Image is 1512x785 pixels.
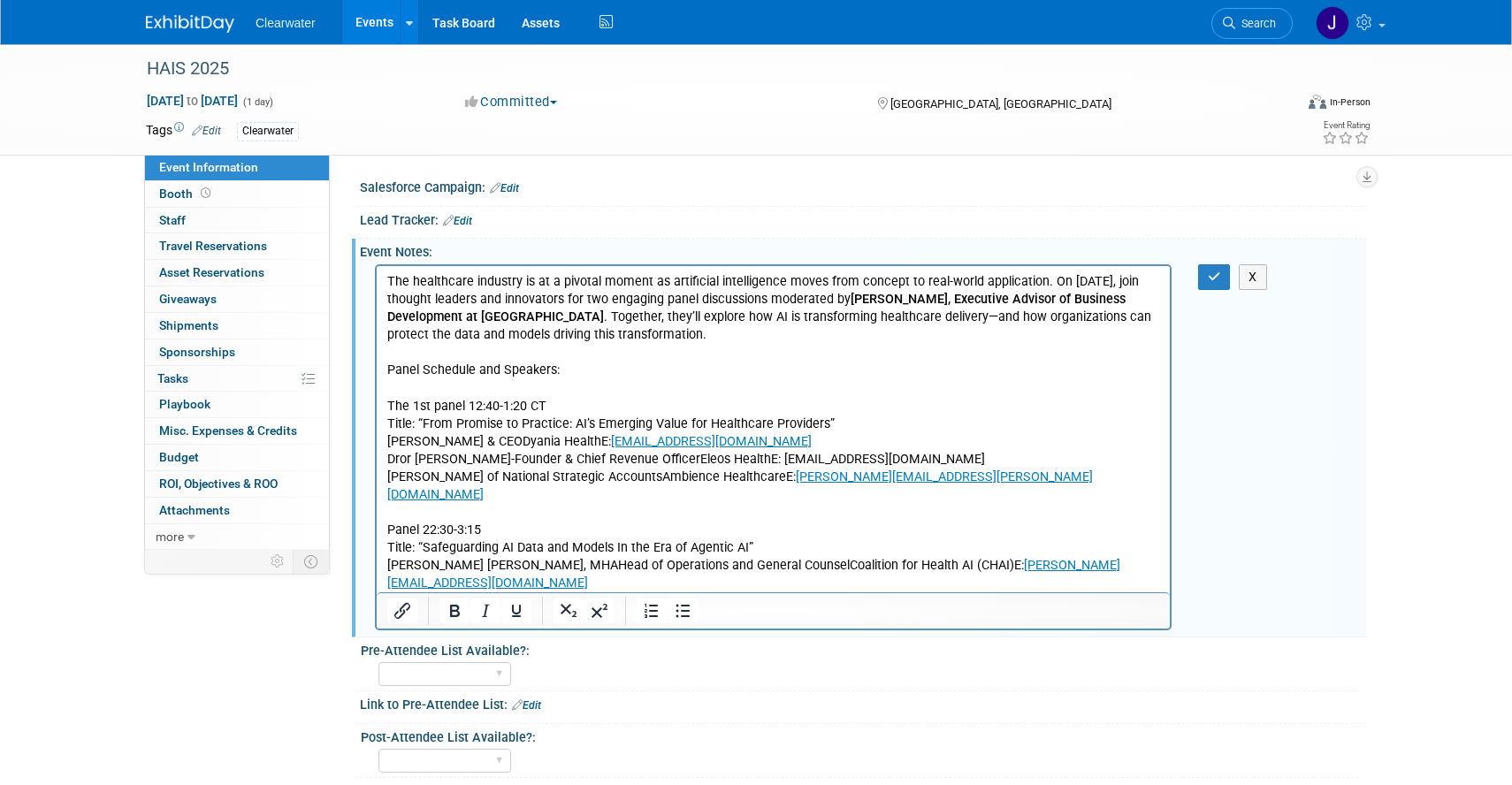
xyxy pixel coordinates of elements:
[234,168,435,183] a: [EMAIL_ADDRESS][DOMAIN_NAME]
[159,450,199,464] span: Budget
[146,93,239,109] span: [DATE] [DATE]
[159,292,217,306] span: Giveaways
[145,260,329,286] a: Asset Reservations
[237,122,299,141] div: Clearwater
[241,96,273,108] span: (1 day)
[159,265,264,279] span: Asset Reservations
[145,445,329,470] a: Budget
[668,598,698,623] button: Bullet list
[890,97,1111,111] span: [GEOGRAPHIC_DATA], [GEOGRAPHIC_DATA]
[145,366,329,392] a: Tasks
[159,213,186,227] span: Staff
[256,16,316,30] span: Clearwater
[443,215,472,227] a: Edit
[197,187,214,200] span: Booth not reserved yet
[156,530,184,544] span: more
[145,233,329,259] a: Travel Reservations
[387,598,417,623] button: Insert/edit link
[470,598,500,623] button: Italic
[361,724,1358,746] div: Post-Attendee List Available?:
[1188,92,1371,118] div: Event Format
[360,691,1366,714] div: Link to Pre-Attendee List:
[159,187,214,201] span: Booth
[145,498,329,523] a: Attachments
[11,132,783,398] p: The 1st panel 12:40-1:20 CT Title: “From Promise to Practice: AI’s Emerging Value for Healthcare ...
[263,550,294,573] td: Personalize Event Tab Strip
[512,699,541,712] a: Edit
[459,93,564,111] button: Committed
[1309,95,1326,109] img: Format-Inperson.png
[360,207,1366,230] div: Lead Tracker:
[184,94,201,108] span: to
[145,286,329,312] a: Giveaways
[11,203,716,236] a: [PERSON_NAME][EMAIL_ADDRESS][PERSON_NAME][DOMAIN_NAME]
[360,239,1366,261] div: Event Notes:
[159,318,218,332] span: Shipments
[145,418,329,444] a: Misc. Expenses & Credits
[584,598,615,623] button: Superscript
[501,598,531,623] button: Underline
[490,182,519,194] a: Edit
[145,471,329,497] a: ROI, Objectives & ROO
[159,423,297,438] span: Misc. Expenses & Credits
[10,7,784,398] body: Rich Text Area. Press ALT-0 for help.
[145,392,329,417] a: Playbook
[159,503,230,517] span: Attachments
[11,95,783,113] p: Panel Schedule and Speakers:
[1322,121,1370,130] div: Event Rating
[554,598,584,623] button: Subscript
[377,266,1170,592] iframe: Rich Text Area
[145,313,329,339] a: Shipments
[1211,8,1293,39] a: Search
[145,155,329,180] a: Event Information
[1329,95,1371,109] div: In-Person
[1235,17,1276,30] span: Search
[159,345,235,359] span: Sponsorships
[157,371,188,385] span: Tasks
[1239,264,1267,290] button: X
[145,524,329,550] a: more
[145,339,329,365] a: Sponsorships
[11,7,783,78] p: The healthcare industry is at a pivotal moment as artificial intelligence moves from concept to r...
[159,160,258,174] span: Event Information
[146,15,234,33] img: ExhibitDay
[159,476,278,491] span: ROI, Objectives & ROO
[145,181,329,207] a: Booth
[192,125,221,137] a: Edit
[141,53,1266,85] div: HAIS 2025
[159,397,210,411] span: Playbook
[145,208,329,233] a: Staff
[439,598,470,623] button: Bold
[360,174,1366,197] div: Salesforce Campaign:
[1316,6,1349,40] img: Jakera Willis
[361,637,1358,659] div: Pre-Attendee List Available?:
[294,550,330,573] td: Toggle Event Tabs
[146,121,221,141] td: Tags
[159,239,267,253] span: Travel Reservations
[637,598,667,623] button: Numbered list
